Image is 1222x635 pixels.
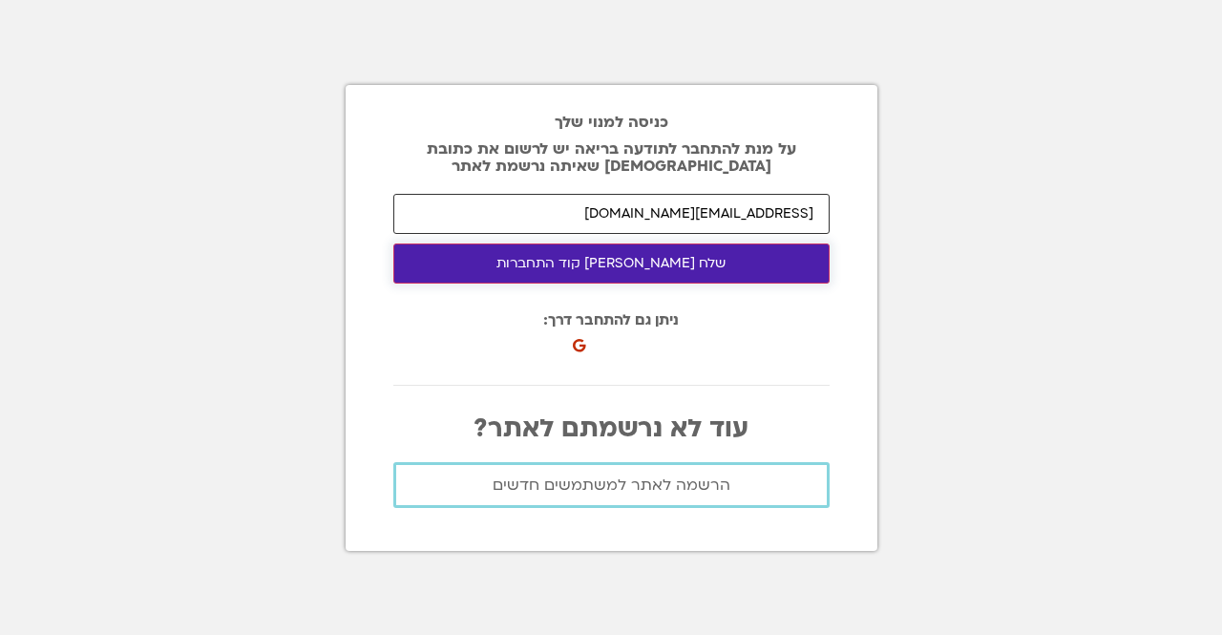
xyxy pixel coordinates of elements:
[577,318,787,360] iframe: כפתור לכניסה באמצעות חשבון Google
[393,462,830,508] a: הרשמה לאתר למשתמשים חדשים
[393,414,830,443] p: עוד לא נרשמתם לאתר?
[393,194,830,234] input: האימייל איתו נרשמת לאתר
[393,140,830,175] p: על מנת להתחבר לתודעה בריאה יש לרשום את כתובת [DEMOGRAPHIC_DATA] שאיתה נרשמת לאתר
[393,243,830,284] button: שלח [PERSON_NAME] קוד התחברות
[393,114,830,131] h2: כניסה למנוי שלך
[493,476,730,494] span: הרשמה לאתר למשתמשים חדשים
